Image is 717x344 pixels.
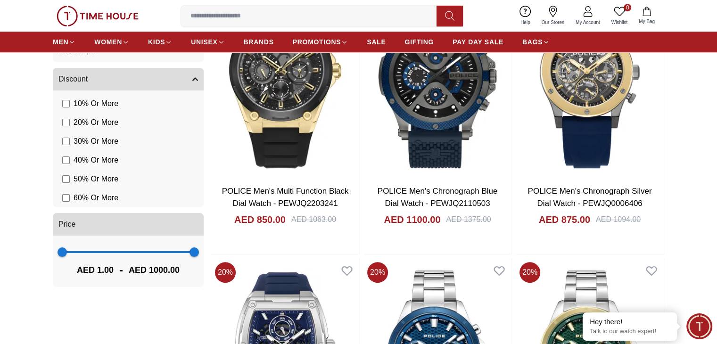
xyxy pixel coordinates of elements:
[53,33,75,50] a: MEN
[74,192,118,204] span: 60 % Or More
[58,219,75,230] span: Price
[94,33,129,50] a: WOMEN
[367,262,388,283] span: 20 %
[635,18,659,25] span: My Bag
[291,214,336,225] div: AED 1063.00
[446,214,491,225] div: AED 1375.00
[367,37,386,47] span: SALE
[74,98,118,109] span: 10 % Or More
[633,5,660,27] button: My Bag
[77,263,114,277] span: AED 1.00
[608,19,631,26] span: Wishlist
[244,37,274,47] span: BRANDS
[686,313,712,339] div: Chat Widget
[62,119,70,126] input: 20% Or More
[234,213,286,226] h4: AED 850.00
[215,262,236,283] span: 20 %
[536,4,570,28] a: Our Stores
[62,194,70,202] input: 60% Or More
[74,173,118,185] span: 50 % Or More
[624,4,631,11] span: 0
[378,187,498,208] a: POLICE Men's Chronograph Blue Dial Watch - PEWJQ2110503
[367,33,386,50] a: SALE
[191,37,217,47] span: UNISEX
[148,33,172,50] a: KIDS
[606,4,633,28] a: 0Wishlist
[404,37,434,47] span: GIFTING
[596,214,641,225] div: AED 1094.00
[62,100,70,107] input: 10% Or More
[57,6,139,26] img: ...
[74,136,118,147] span: 30 % Or More
[148,37,165,47] span: KIDS
[129,263,180,277] span: AED 1000.00
[74,155,118,166] span: 40 % Or More
[572,19,604,26] span: My Account
[522,37,543,47] span: BAGS
[519,262,540,283] span: 20 %
[62,175,70,183] input: 50% Or More
[515,4,536,28] a: Help
[453,33,503,50] a: PAY DAY SALE
[404,33,434,50] a: GIFTING
[590,328,670,336] p: Talk to our watch expert!
[538,19,568,26] span: Our Stores
[293,33,348,50] a: PROMOTIONS
[539,213,590,226] h4: AED 875.00
[62,138,70,145] input: 30% Or More
[191,33,224,50] a: UNISEX
[62,156,70,164] input: 40% Or More
[244,33,274,50] a: BRANDS
[53,68,204,90] button: Discount
[58,74,88,85] span: Discount
[384,213,440,226] h4: AED 1100.00
[527,187,651,208] a: POLICE Men's Chronograph Silver Dial Watch - PEWJQ0006406
[517,19,534,26] span: Help
[74,117,118,128] span: 20 % Or More
[453,37,503,47] span: PAY DAY SALE
[522,33,550,50] a: BAGS
[293,37,341,47] span: PROMOTIONS
[590,317,670,327] div: Hey there!
[53,213,204,236] button: Price
[53,37,68,47] span: MEN
[222,187,349,208] a: POLICE Men's Multi Function Black Dial Watch - PEWJQ2203241
[94,37,122,47] span: WOMEN
[114,262,129,278] span: -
